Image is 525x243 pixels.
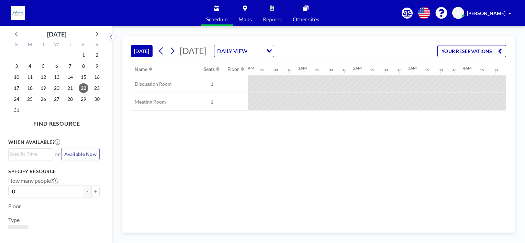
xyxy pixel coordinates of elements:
span: Sunday, August 10, 2025 [12,72,21,82]
div: 2AM [353,65,362,71]
span: Saturday, August 9, 2025 [92,61,102,71]
div: 15 [425,68,429,72]
span: 1 [200,99,224,105]
span: Saturday, August 30, 2025 [92,94,102,104]
span: Available Now [64,151,97,157]
h3: Specify resource [8,168,100,175]
div: 12AM [243,65,254,71]
span: Tuesday, August 5, 2025 [38,61,48,71]
div: 15 [260,68,264,72]
span: Thursday, August 14, 2025 [65,72,75,82]
div: S [10,41,23,50]
div: 15 [480,68,484,72]
div: S [90,41,103,50]
div: Search for option [214,45,274,57]
span: - [224,81,248,87]
div: [DATE] [47,29,66,39]
div: 30 [494,68,498,72]
div: 45 [398,68,402,72]
span: or [55,151,60,158]
span: [PERSON_NAME] [467,10,505,16]
span: Tuesday, August 26, 2025 [38,94,48,104]
span: Wednesday, August 13, 2025 [52,72,62,82]
div: T [63,41,77,50]
img: organization-logo [11,6,25,20]
label: How many people? [8,177,58,184]
div: W [50,41,64,50]
span: Wednesday, August 27, 2025 [52,94,62,104]
span: Friday, August 1, 2025 [79,50,88,60]
span: Room [11,228,25,234]
span: Monday, August 25, 2025 [25,94,35,104]
div: 45 [343,68,347,72]
div: 45 [288,68,292,72]
span: 1 [200,81,224,87]
span: Sunday, August 17, 2025 [12,83,21,93]
div: 30 [274,68,278,72]
div: F [77,41,90,50]
div: 15 [315,68,319,72]
span: Thursday, August 7, 2025 [65,61,75,71]
span: Sunday, August 31, 2025 [12,105,21,115]
span: Other sites [293,17,319,22]
span: Friday, August 8, 2025 [79,61,88,71]
span: Schedule [206,17,227,22]
span: Friday, August 15, 2025 [79,72,88,82]
span: Saturday, August 2, 2025 [92,50,102,60]
span: Monday, August 4, 2025 [25,61,35,71]
div: 30 [439,68,443,72]
input: Search for option [249,46,262,55]
div: 3AM [408,65,417,71]
button: [DATE] [131,45,153,57]
div: Seats [204,66,215,72]
span: Friday, August 29, 2025 [79,94,88,104]
span: Tuesday, August 19, 2025 [38,83,48,93]
span: - [224,99,248,105]
label: Type [8,216,20,223]
div: T [37,41,50,50]
span: Monday, August 18, 2025 [25,83,35,93]
span: Maps [238,17,252,22]
span: Discussion Room [131,81,172,87]
span: Thursday, August 28, 2025 [65,94,75,104]
div: Name [135,66,147,72]
span: Saturday, August 16, 2025 [92,72,102,82]
div: 1AM [298,65,307,71]
div: 15 [370,68,374,72]
button: YOUR RESERVATIONS [437,45,506,57]
span: Friday, August 22, 2025 [79,83,88,93]
button: + [91,186,100,197]
span: Thursday, August 21, 2025 [65,83,75,93]
button: - [83,186,91,197]
span: Reports [263,17,282,22]
div: 30 [329,68,333,72]
div: M [23,41,37,50]
div: Search for option [9,149,53,159]
span: Saturday, August 23, 2025 [92,83,102,93]
span: [DATE] [180,45,207,56]
span: Meeting Room [131,99,166,105]
span: Sunday, August 24, 2025 [12,94,21,104]
h4: FIND RESOURCE [8,117,105,127]
input: Search for option [9,150,49,158]
span: Wednesday, August 20, 2025 [52,83,62,93]
span: Tuesday, August 12, 2025 [38,72,48,82]
div: 30 [384,68,388,72]
span: DAILY VIEW [216,46,249,55]
div: 4AM [463,65,472,71]
span: Wednesday, August 6, 2025 [52,61,62,71]
button: Available Now [61,148,100,160]
label: Floor [8,203,21,210]
div: Floor [227,66,239,72]
span: Sunday, August 3, 2025 [12,61,21,71]
span: Monday, August 11, 2025 [25,72,35,82]
div: 45 [453,68,457,72]
span: JL [456,10,460,16]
